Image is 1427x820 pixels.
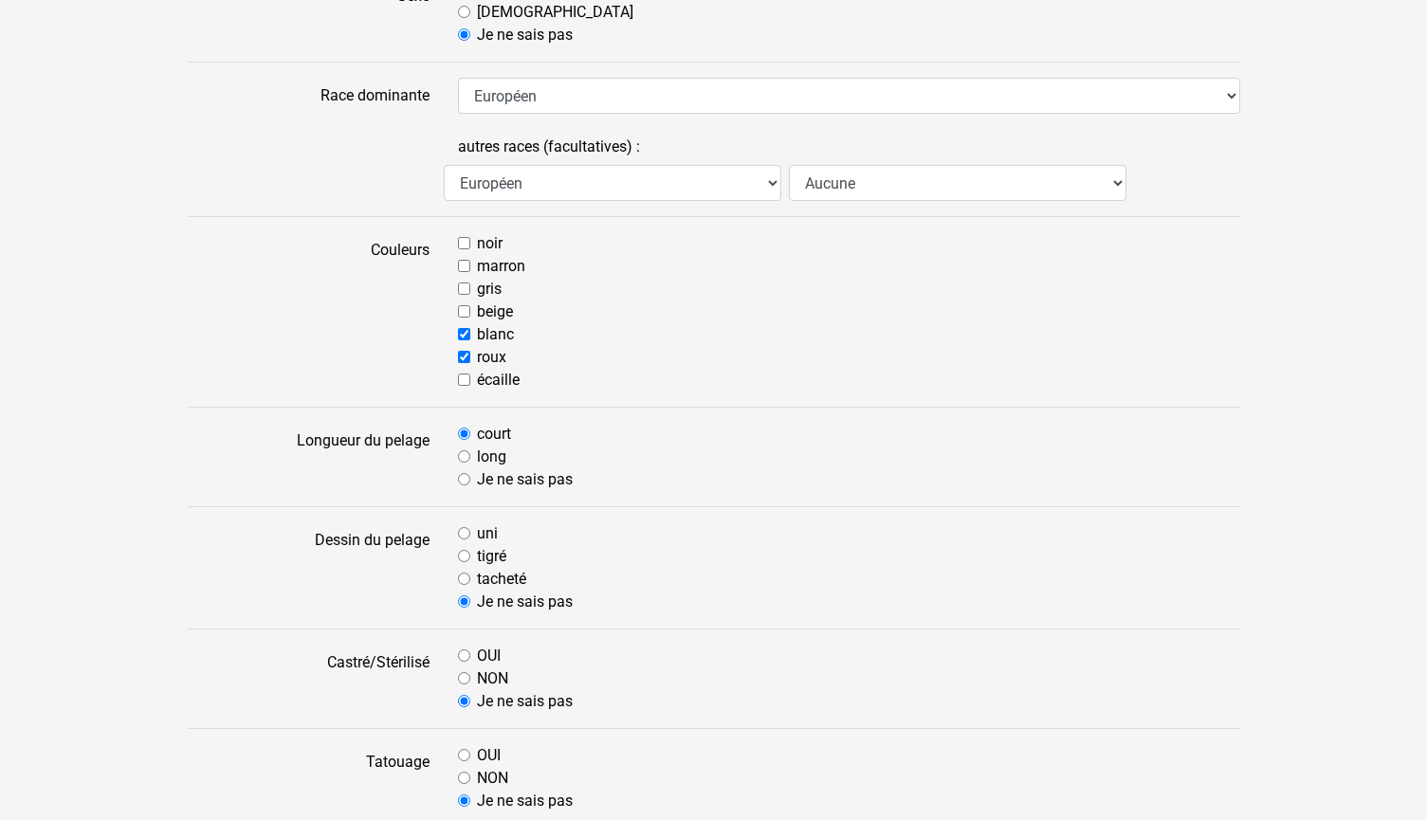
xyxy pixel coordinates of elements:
label: Dessin du pelage [174,522,444,613]
input: uni [458,527,470,539]
label: court [477,423,511,446]
label: Je ne sais pas [477,790,573,812]
label: Je ne sais pas [477,591,573,613]
label: marron [477,255,525,278]
label: beige [477,301,513,323]
label: noir [477,232,503,255]
label: gris [477,278,502,301]
input: Je ne sais pas [458,473,470,485]
input: NON [458,672,470,684]
input: OUI [458,649,470,662]
label: Longueur du pelage [174,423,444,491]
label: roux [477,346,506,369]
label: autres races (facultatives) : [458,129,640,165]
input: court [458,428,470,440]
label: écaille [477,369,520,392]
label: Je ne sais pas [477,24,573,46]
label: NON [477,667,508,690]
label: Je ne sais pas [477,468,573,491]
input: long [458,450,470,463]
input: Je ne sais pas [458,28,470,41]
input: NON [458,772,470,784]
label: [DEMOGRAPHIC_DATA] [477,1,633,24]
input: tacheté [458,573,470,585]
input: OUI [458,749,470,761]
input: Je ne sais pas [458,695,470,707]
input: Je ne sais pas [458,794,470,807]
input: Je ne sais pas [458,595,470,608]
label: OUI [477,645,501,667]
input: tigré [458,550,470,562]
label: Je ne sais pas [477,690,573,713]
label: blanc [477,323,514,346]
label: Race dominante [174,78,444,114]
label: Couleurs [174,232,444,392]
label: tigré [477,545,506,568]
input: [DEMOGRAPHIC_DATA] [458,6,470,18]
label: Castré/Stérilisé [174,645,444,713]
label: NON [477,767,508,790]
label: OUI [477,744,501,767]
label: uni [477,522,498,545]
label: long [477,446,506,468]
label: tacheté [477,568,526,591]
